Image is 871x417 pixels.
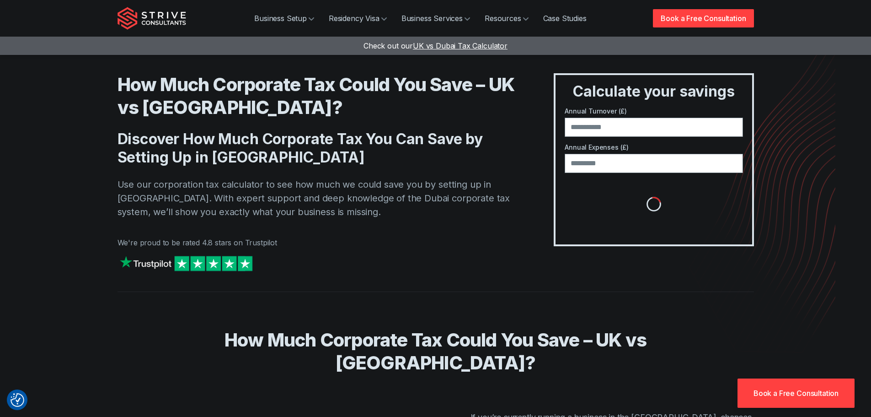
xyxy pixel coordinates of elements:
[394,9,477,27] a: Business Services
[536,9,594,27] a: Case Studies
[118,7,186,30] img: Strive Consultants
[143,329,728,374] h2: How Much Corporate Tax Could You Save – UK vs [GEOGRAPHIC_DATA]?
[565,106,743,116] label: Annual Turnover (£)
[737,379,855,408] a: Book a Free Consultation
[11,393,24,407] button: Consent Preferences
[413,41,508,50] span: UK vs Dubai Tax Calculator
[653,9,753,27] a: Book a Free Consultation
[118,237,518,248] p: We're proud to be rated 4.8 stars on Trustpilot
[11,393,24,407] img: Revisit consent button
[118,73,518,119] h1: How Much Corporate Tax Could You Save – UK vs [GEOGRAPHIC_DATA]?
[321,9,394,27] a: Residency Visa
[363,41,508,50] a: Check out ourUK vs Dubai Tax Calculator
[247,9,321,27] a: Business Setup
[118,178,518,219] p: Use our corporation tax calculator to see how much we could save you by setting up in [GEOGRAPHIC...
[118,130,518,167] h2: Discover How Much Corporate Tax You Can Save by Setting Up in [GEOGRAPHIC_DATA]
[477,9,536,27] a: Resources
[118,254,255,273] img: Strive on Trustpilot
[565,142,743,152] label: Annual Expenses (£)
[559,82,748,101] h3: Calculate your savings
